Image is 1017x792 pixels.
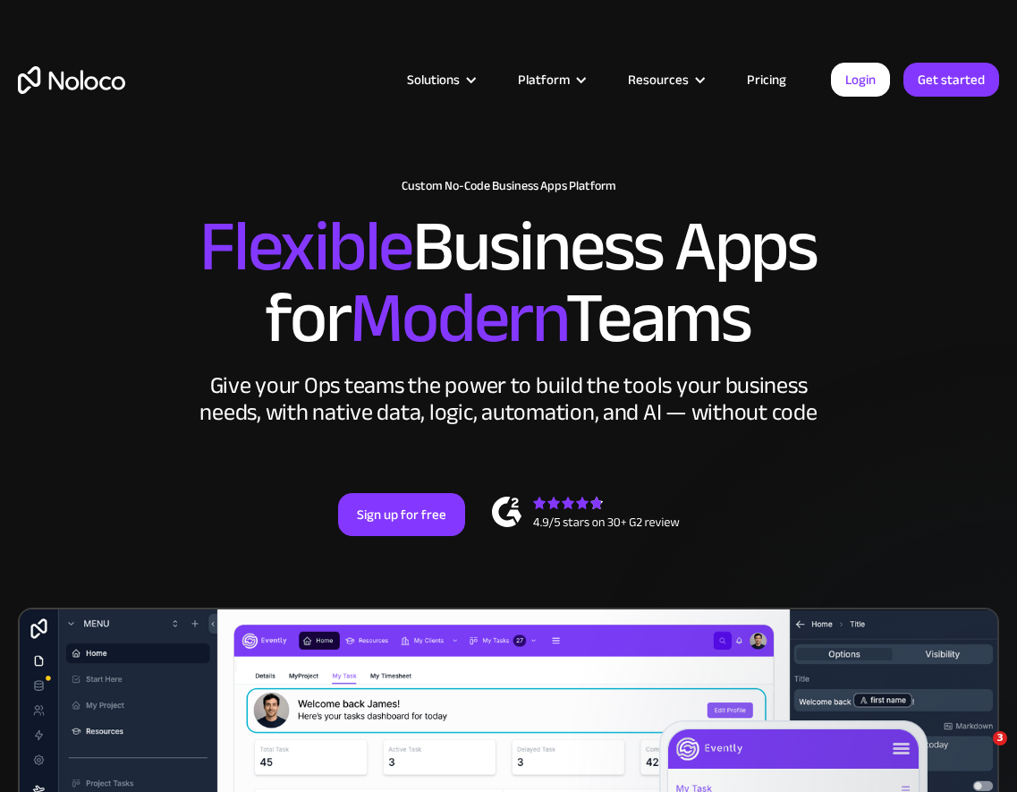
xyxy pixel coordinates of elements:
[725,68,809,91] a: Pricing
[338,493,465,536] a: Sign up for free
[18,211,999,354] h2: Business Apps for Teams
[496,68,606,91] div: Platform
[831,63,890,97] a: Login
[993,731,1007,745] span: 3
[628,68,689,91] div: Resources
[518,68,570,91] div: Platform
[956,731,999,774] iframe: Intercom live chat
[407,68,460,91] div: Solutions
[199,180,412,313] span: Flexible
[196,372,822,426] div: Give your Ops teams the power to build the tools your business needs, with native data, logic, au...
[350,251,565,385] span: Modern
[903,63,999,97] a: Get started
[385,68,496,91] div: Solutions
[18,179,999,193] h1: Custom No-Code Business Apps Platform
[606,68,725,91] div: Resources
[18,66,125,94] a: home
